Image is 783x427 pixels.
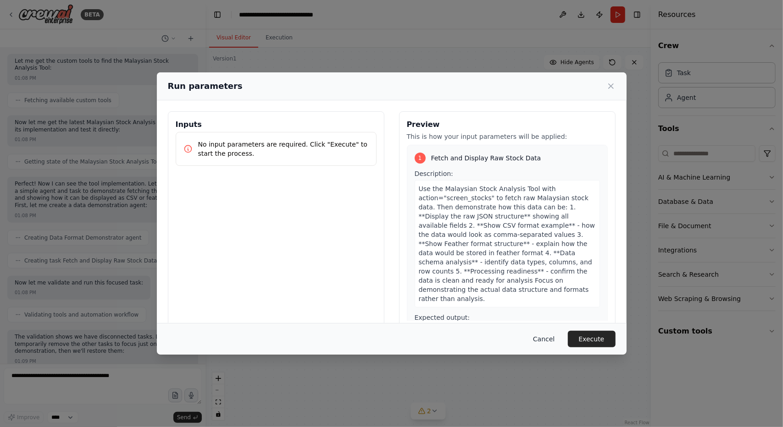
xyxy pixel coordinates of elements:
h2: Run parameters [168,80,243,93]
span: Fetch and Display Raw Stock Data [431,153,541,163]
span: Description: [415,170,453,177]
div: 1 [415,153,426,164]
button: Execute [568,331,616,347]
button: Cancel [526,331,562,347]
p: This is how your input parameters will be applied: [407,132,608,141]
h3: Preview [407,119,608,130]
h3: Inputs [176,119,377,130]
span: Use the Malaysian Stock Analysis Tool with action="screen_stocks" to fetch raw Malaysian stock da... [419,185,595,302]
p: No input parameters are required. Click "Execute" to start the process. [198,140,369,158]
span: Expected output: [415,314,470,321]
